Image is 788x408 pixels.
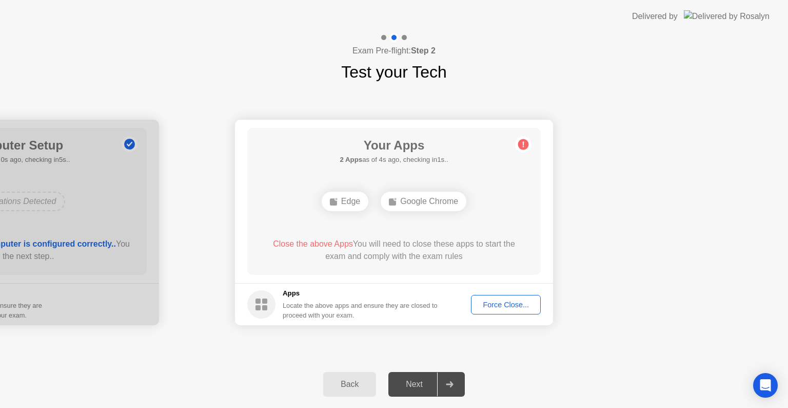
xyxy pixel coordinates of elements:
div: Open Intercom Messenger [753,373,778,398]
h1: Test your Tech [341,60,447,84]
div: Google Chrome [381,192,466,211]
div: Locate the above apps and ensure they are closed to proceed with your exam. [283,301,438,320]
button: Next [388,372,465,397]
div: Back [326,380,373,389]
h4: Exam Pre-flight: [352,45,436,57]
h5: Apps [283,288,438,299]
h5: as of 4s ago, checking in1s.. [340,155,448,165]
b: Step 2 [411,46,436,55]
img: Delivered by Rosalyn [684,10,770,22]
div: You will need to close these apps to start the exam and comply with the exam rules [262,238,526,263]
b: 2 Apps [340,156,362,163]
div: Edge [322,192,368,211]
button: Force Close... [471,295,541,314]
span: Close the above Apps [273,239,353,248]
h1: Your Apps [340,136,448,155]
div: Delivered by [632,10,678,23]
button: Back [323,372,376,397]
div: Force Close... [475,301,537,309]
div: Next [391,380,437,389]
